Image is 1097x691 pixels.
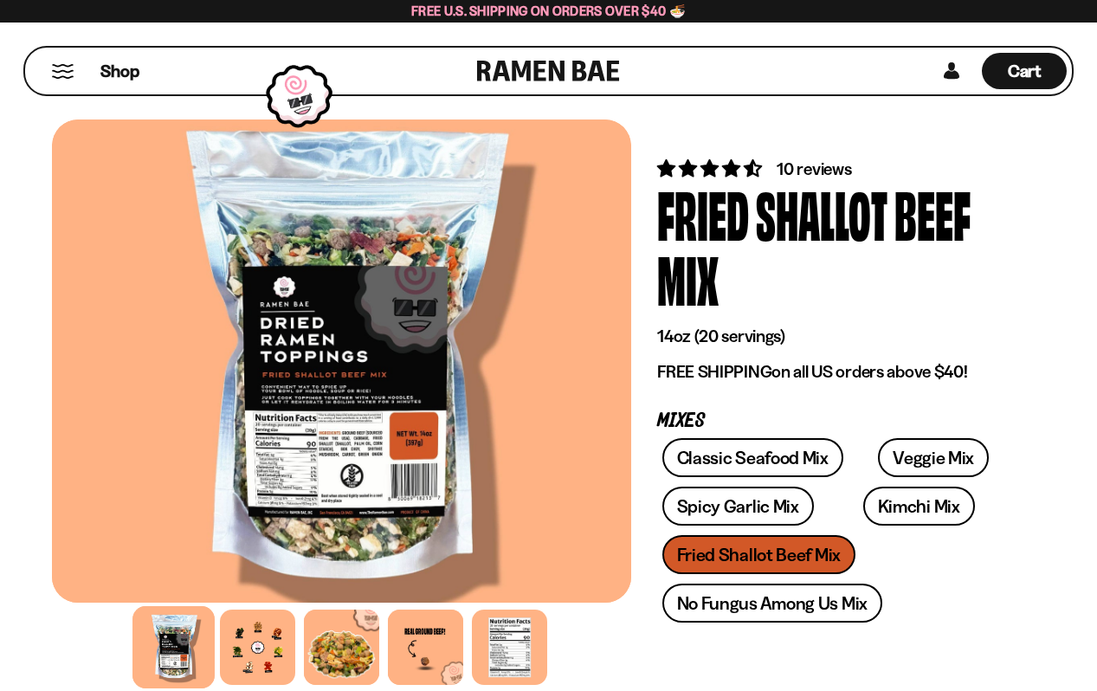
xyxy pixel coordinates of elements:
a: Kimchi Mix [863,487,975,526]
span: 10 reviews [777,158,851,179]
div: Shallot [756,181,887,246]
div: Fried [657,181,749,246]
span: Cart [1008,61,1042,81]
a: Spicy Garlic Mix [662,487,814,526]
strong: FREE SHIPPING [657,361,771,382]
span: 4.60 stars [657,158,765,179]
p: Mixes [657,413,1019,429]
div: Beef [894,181,971,246]
div: Cart [982,48,1067,94]
a: Classic Seafood Mix [662,438,843,477]
button: Mobile Menu Trigger [51,64,74,79]
span: Free U.S. Shipping on Orders over $40 🍜 [411,3,686,19]
div: Mix [657,246,719,311]
p: on all US orders above $40! [657,361,1019,383]
a: Veggie Mix [878,438,989,477]
p: 14oz (20 servings) [657,326,1019,347]
a: No Fungus Among Us Mix [662,584,882,623]
span: Shop [100,60,139,83]
a: Shop [100,53,139,89]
